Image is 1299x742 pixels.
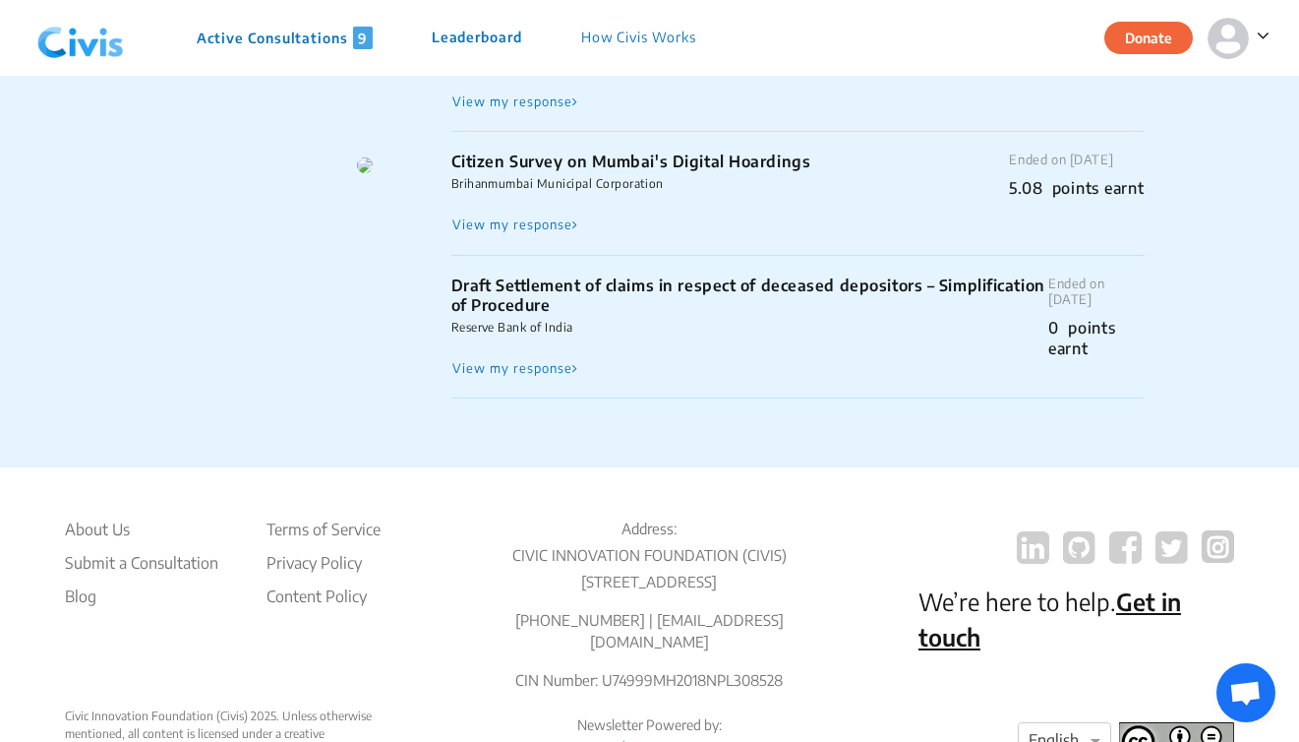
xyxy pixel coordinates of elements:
a: Open chat [1216,663,1275,722]
p: CIVIC INNOVATION FOUNDATION (CIVIS) [492,544,807,567]
p: Active Consultations [197,27,373,49]
img: person-default.svg [1208,18,1249,59]
div: 0 points earnt [1048,318,1144,358]
div: Draft Settlement of claims in respect of deceased depositors – Simplification of Procedure [451,276,1048,316]
img: navlogo.png [30,9,132,68]
li: Submit a Consultation [65,551,218,575]
div: Reserve Bank of India [451,320,1048,335]
div: Ended on [DATE] [1009,152,1144,168]
li: About Us [65,518,218,541]
button: View my response [451,216,580,233]
a: Blog [65,585,218,608]
p: [STREET_ADDRESS] [492,571,807,593]
p: Leaderboard [432,27,522,49]
li: Content Policy [266,585,381,608]
a: Donate [1104,27,1208,46]
button: View my response [451,359,580,377]
span: 9 [353,27,373,49]
div: 5.08 points earnt [1009,178,1144,198]
button: Donate [1104,22,1193,54]
p: Address: [492,518,807,540]
p: CIN Number: U74999MH2018NPL308528 [492,669,807,692]
li: Privacy Policy [266,551,381,575]
li: Terms of Service [266,518,381,541]
div: Citizen Survey on Mumbai's Digital Hoardings [451,152,811,171]
p: [PHONE_NUMBER] | [EMAIL_ADDRESS][DOMAIN_NAME] [492,609,807,653]
p: We’re here to help. [918,584,1234,654]
button: View my response [451,93,580,110]
p: How Civis Works [581,27,696,49]
div: Ended on [DATE] [1048,276,1144,309]
p: Newsletter Powered by: [492,715,807,735]
div: Brihanmumbai Municipal Corporation [451,176,811,191]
